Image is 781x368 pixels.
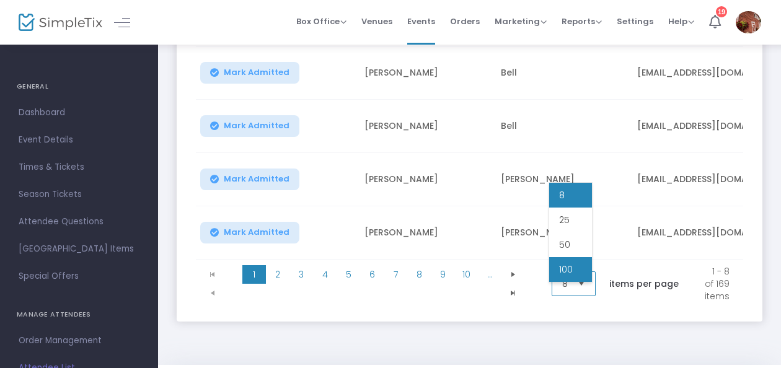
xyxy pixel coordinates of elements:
span: Mark Admitted [224,121,289,131]
button: Select [573,272,590,296]
span: Page 7 [384,265,407,284]
span: 8 [562,278,568,290]
span: Go to the last page [508,288,518,298]
span: Settings [617,6,653,37]
td: Bell [493,100,630,153]
span: Mark Admitted [224,227,289,237]
span: Page 10 [454,265,478,284]
span: Marketing [495,15,547,27]
kendo-pager-info: 1 - 8 of 169 items [705,265,730,302]
td: [PERSON_NAME] [357,46,493,100]
span: Go to the next page [501,265,525,284]
span: Event Details [19,132,139,148]
div: 19 [716,6,727,17]
span: Venues [361,6,392,37]
span: Page 4 [313,265,337,284]
span: Page 5 [337,265,360,284]
span: Go to the next page [508,269,518,279]
span: Mark Admitted [224,68,289,77]
span: Page 2 [266,265,289,284]
span: Orders [450,6,480,37]
span: Help [668,15,694,27]
button: Mark Admitted [200,222,299,243]
h4: GENERAL [17,74,141,99]
td: [PERSON_NAME] [493,206,630,260]
span: Times & Tickets [19,159,139,175]
span: Page 8 [407,265,431,284]
span: 25 [559,214,570,226]
span: Reports [562,15,602,27]
td: [PERSON_NAME] [357,153,493,206]
span: Events [407,6,435,37]
span: Page 6 [360,265,384,284]
span: 50 [559,239,570,251]
span: Order Management [19,333,139,349]
button: Mark Admitted [200,62,299,84]
button: Mark Admitted [200,169,299,190]
button: Mark Admitted [200,115,299,137]
span: Page 11 [478,265,501,284]
td: [PERSON_NAME] [357,100,493,153]
span: 8 [559,189,565,201]
label: items per page [609,278,679,290]
span: Go to the last page [501,284,525,302]
td: [PERSON_NAME] [357,206,493,260]
span: Box Office [296,15,346,27]
span: Page 3 [289,265,313,284]
span: Dashboard [19,105,139,121]
span: Attendee Questions [19,214,139,230]
td: [PERSON_NAME] [493,153,630,206]
span: 100 [559,263,573,276]
span: Page 1 [242,265,266,284]
span: Page 9 [431,265,454,284]
span: Mark Admitted [224,174,289,184]
td: Bell [493,46,630,100]
h4: MANAGE ATTENDEES [17,302,141,327]
span: Special Offers [19,268,139,284]
span: [GEOGRAPHIC_DATA] Items [19,241,139,257]
span: Season Tickets [19,186,139,203]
